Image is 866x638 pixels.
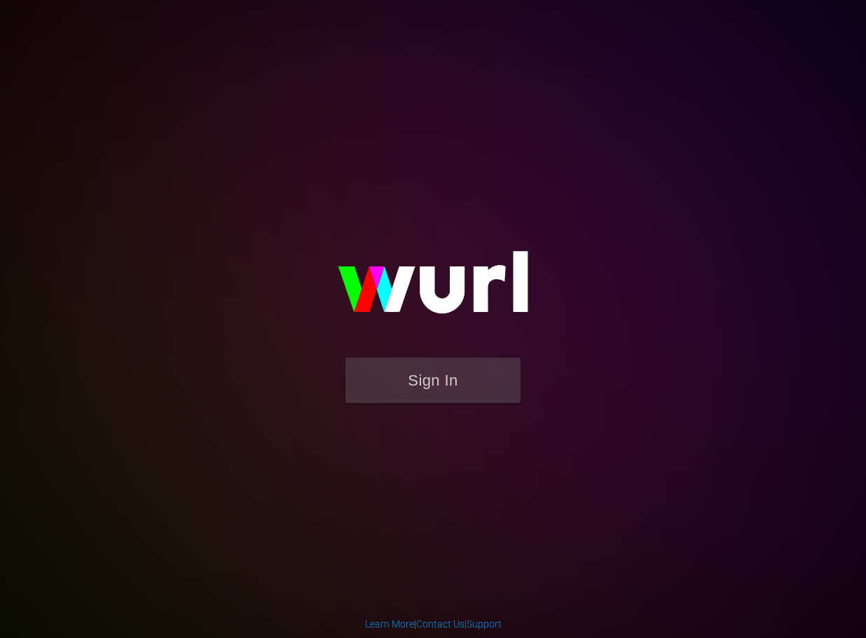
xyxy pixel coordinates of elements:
[345,358,521,403] button: Sign In
[365,618,414,630] a: Learn More
[293,221,573,357] img: wurl-logo-on-black-223613ac3d8ba8fe6dc639794a292ebdb59501304c7dfd60c99c58986ef67473.svg
[365,617,502,631] div: | |
[467,618,502,630] a: Support
[416,618,465,630] a: Contact Us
